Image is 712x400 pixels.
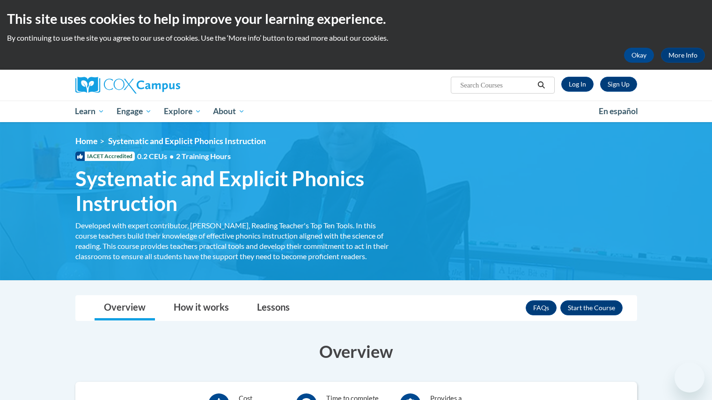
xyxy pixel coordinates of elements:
[526,300,557,315] a: FAQs
[7,9,705,28] h2: This site uses cookies to help improve your learning experience.
[661,48,705,63] a: More Info
[117,106,152,117] span: Engage
[624,48,654,63] button: Okay
[7,33,705,43] p: By continuing to use the site you agree to our use of cookies. Use the ‘More info’ button to read...
[75,220,398,262] div: Developed with expert contributor, [PERSON_NAME], Reading Teacher's Top Ten Tools. In this course...
[593,102,644,121] a: En español
[75,152,135,161] span: IACET Accredited
[600,77,637,92] a: Register
[75,166,398,216] span: Systematic and Explicit Phonics Instruction
[207,101,251,122] a: About
[69,101,111,122] a: Learn
[534,80,548,91] button: Search
[137,151,231,161] span: 0.2 CEUs
[75,77,180,94] img: Cox Campus
[75,77,253,94] a: Cox Campus
[75,136,97,146] a: Home
[164,296,238,320] a: How it works
[95,296,155,320] a: Overview
[110,101,158,122] a: Engage
[169,152,174,160] span: •
[248,296,299,320] a: Lessons
[675,363,705,393] iframe: Button to launch messaging window
[459,80,534,91] input: Search Courses
[108,136,266,146] span: Systematic and Explicit Phonics Instruction
[560,300,623,315] button: Enroll
[599,106,638,116] span: En español
[158,101,207,122] a: Explore
[561,77,594,92] a: Log In
[213,106,245,117] span: About
[176,152,231,160] span: 2 Training Hours
[164,106,201,117] span: Explore
[75,106,104,117] span: Learn
[61,101,651,122] div: Main menu
[75,340,637,363] h3: Overview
